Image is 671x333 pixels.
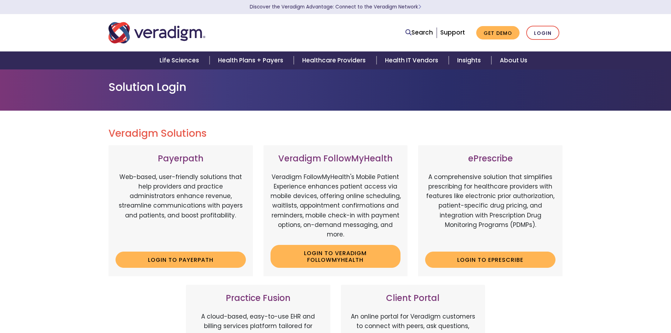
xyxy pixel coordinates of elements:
a: Health IT Vendors [377,51,449,69]
h2: Veradigm Solutions [108,128,563,140]
a: Get Demo [476,26,520,40]
a: Login [526,26,559,40]
h1: Solution Login [108,80,563,94]
p: A comprehensive solution that simplifies prescribing for healthcare providers with features like ... [425,172,555,246]
a: Login to Payerpath [116,252,246,268]
a: Support [440,28,465,37]
a: Discover the Veradigm Advantage: Connect to the Veradigm NetworkLearn More [250,4,421,10]
h3: Payerpath [116,154,246,164]
p: Web-based, user-friendly solutions that help providers and practice administrators enhance revenu... [116,172,246,246]
a: Insights [449,51,491,69]
span: Learn More [418,4,421,10]
a: Health Plans + Payers [210,51,294,69]
h3: Practice Fusion [193,293,323,303]
a: Login to ePrescribe [425,252,555,268]
a: Login to Veradigm FollowMyHealth [271,245,401,268]
img: Veradigm logo [108,21,205,44]
h3: Client Portal [348,293,478,303]
h3: ePrescribe [425,154,555,164]
a: Search [405,28,433,37]
h3: Veradigm FollowMyHealth [271,154,401,164]
p: Veradigm FollowMyHealth's Mobile Patient Experience enhances patient access via mobile devices, o... [271,172,401,239]
a: Life Sciences [151,51,210,69]
a: Healthcare Providers [294,51,376,69]
a: About Us [491,51,536,69]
